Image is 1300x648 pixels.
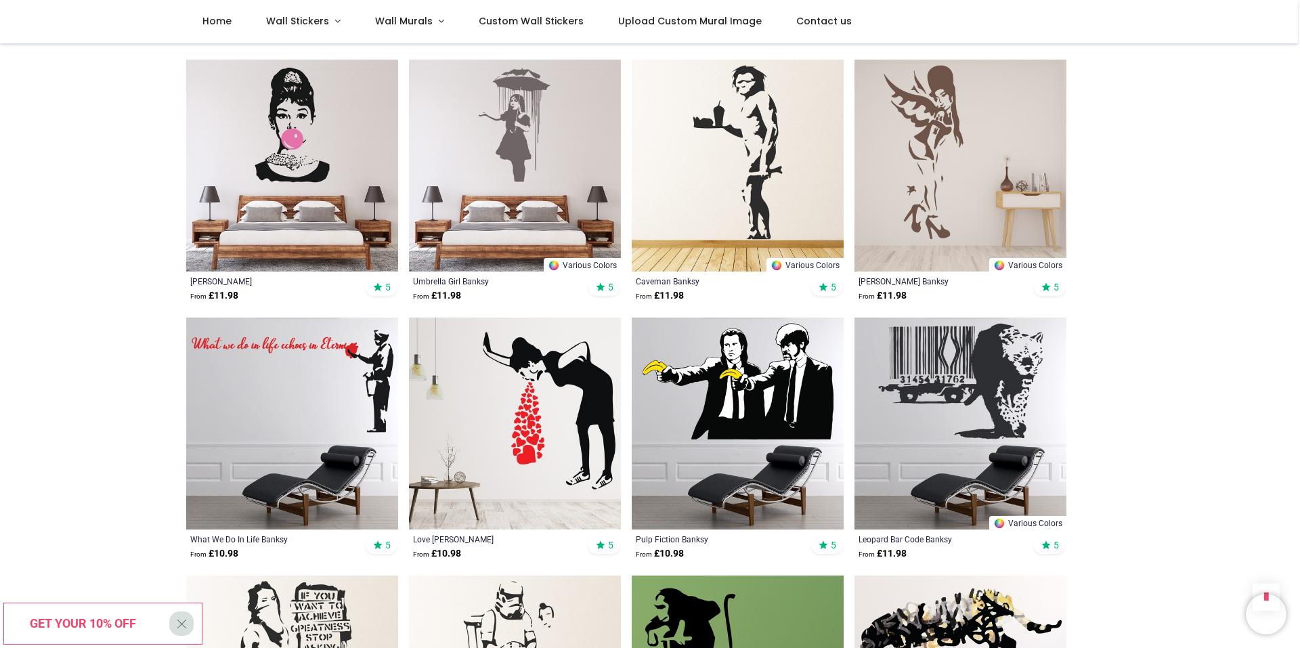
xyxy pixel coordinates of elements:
span: From [636,293,652,300]
span: Custom Wall Stickers [479,14,584,28]
a: Various Colors [544,258,621,272]
a: Caveman Banksy [636,276,799,286]
img: Color Wheel [993,259,1005,272]
span: From [859,293,875,300]
strong: £ 10.98 [413,547,461,561]
span: From [190,550,207,558]
span: 5 [831,539,836,551]
img: Umbrella Girl Banksy Wall Sticker [409,60,621,272]
a: Pulp Fiction Banksy [636,534,799,544]
a: Various Colors [989,258,1066,272]
strong: £ 11.98 [859,289,907,303]
span: 5 [608,539,613,551]
strong: £ 11.98 [859,547,907,561]
strong: £ 11.98 [413,289,461,303]
span: 5 [831,281,836,293]
strong: £ 11.98 [636,289,684,303]
span: Wall Murals [375,14,433,28]
strong: £ 11.98 [190,289,238,303]
span: 5 [1054,539,1059,551]
img: Leopard Bar Code Banksy Wall Sticker [854,318,1066,530]
img: Color Wheel [771,259,783,272]
img: Amy Winehouse Banksy Wall Sticker [854,60,1066,272]
img: Love Sick Banksy Wall Sticker [409,318,621,530]
img: Color Wheel [548,259,560,272]
a: Leopard Bar Code Banksy [859,534,1022,544]
span: From [859,550,875,558]
span: Wall Stickers [266,14,329,28]
span: Upload Custom Mural Image [618,14,762,28]
img: Color Wheel [993,517,1005,530]
img: What We Do In Life Banksy Wall Sticker [186,318,398,530]
span: 5 [1054,281,1059,293]
img: Pulp Fiction Banksy Wall Sticker [632,318,844,530]
span: From [413,550,429,558]
span: Home [202,14,232,28]
a: [PERSON_NAME] [190,276,353,286]
a: [PERSON_NAME] Banksy [859,276,1022,286]
span: Contact us [796,14,852,28]
span: 5 [385,539,391,551]
iframe: Brevo live chat [1246,594,1286,634]
span: From [636,550,652,558]
a: Love [PERSON_NAME] [413,534,576,544]
span: From [413,293,429,300]
strong: £ 10.98 [190,547,238,561]
a: What We Do In Life Banksy [190,534,353,544]
img: Audrey Hepburn Banksy Wall Sticker [186,60,398,272]
span: 5 [385,281,391,293]
a: Various Colors [766,258,844,272]
strong: £ 10.98 [636,547,684,561]
img: Caveman Banksy Wall Sticker [632,60,844,272]
span: From [190,293,207,300]
a: Various Colors [989,516,1066,530]
span: 5 [608,281,613,293]
a: Umbrella Girl Banksy [413,276,576,286]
